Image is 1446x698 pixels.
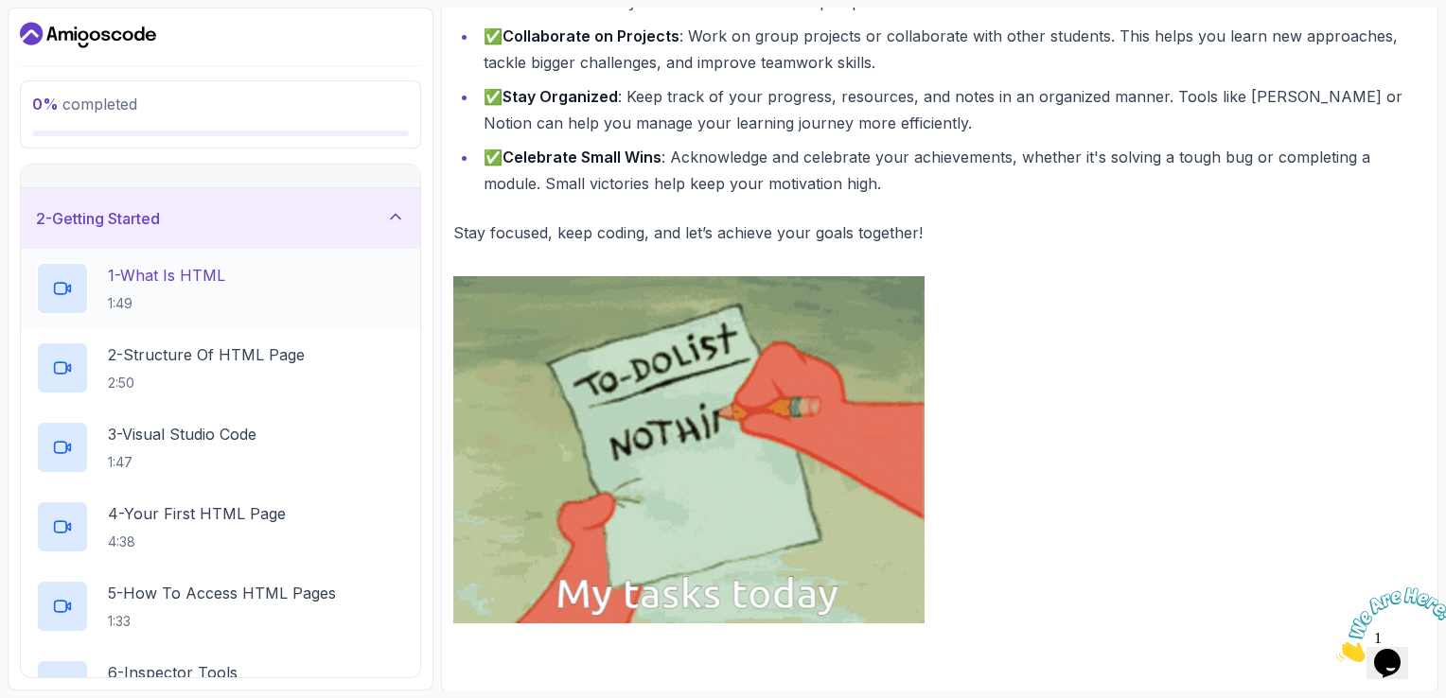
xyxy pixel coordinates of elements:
[36,341,405,394] button: 2-Structure Of HTML Page2:50
[108,343,305,366] p: 2 - Structure Of HTML Page
[36,262,405,315] button: 1-What Is HTML1:49
[108,264,225,287] p: 1 - What Is HTML
[478,144,1426,197] li: ✅ : Acknowledge and celebrate your achievements, whether it's solving a tough bug or completing a...
[108,502,286,525] p: 4 - Your First HTML Page
[1329,580,1446,670] iframe: chat widget
[108,374,305,393] p: 2:50
[108,294,225,313] p: 1:49
[503,148,661,166] strong: Celebrate Small Wins
[478,23,1426,76] li: ✅ : Work on group projects or collaborate with other students. This helps you learn new approache...
[108,532,286,551] p: 4:38
[108,582,336,604] p: 5 - How To Access HTML Pages
[8,8,15,24] span: 1
[36,207,160,230] h3: 2 - Getting Started
[36,580,405,633] button: 5-How To Access HTML Pages1:33
[8,8,125,82] img: Chat attention grabber
[108,661,238,684] p: 6 - Inspector Tools
[503,87,618,106] strong: Stay Organized
[32,95,137,113] span: completed
[21,188,420,249] button: 2-Getting Started
[32,95,59,113] span: 0 %
[503,26,679,45] strong: Collaborate on Projects
[478,83,1426,136] li: ✅ : Keep track of your progress, resources, and notes in an organized manner. Tools like [PERSON_...
[108,612,336,631] p: 1:33
[453,219,1426,246] p: Stay focused, keep coding, and let’s achieve your goals together!
[453,276,925,623] img: tasks
[36,421,405,474] button: 3-Visual Studio Code1:47
[20,20,156,50] a: Dashboard
[108,453,256,472] p: 1:47
[108,423,256,445] p: 3 - Visual Studio Code
[36,500,405,553] button: 4-Your First HTML Page4:38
